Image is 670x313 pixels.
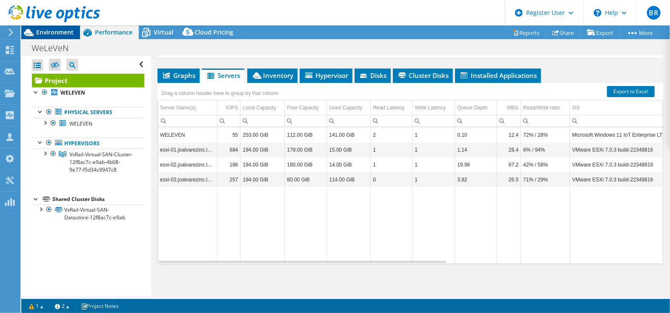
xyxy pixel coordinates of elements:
[226,103,238,113] div: IOPS
[497,172,521,187] td: Column MB/s, Value 26.5
[162,71,195,80] span: Graphs
[195,28,233,36] span: Cloud Pricing
[455,101,497,115] td: Queue Depth Column
[497,142,521,157] td: Column MB/s, Value 28.4
[95,28,132,36] span: Performance
[506,26,547,39] a: Reports
[455,115,497,126] td: Column Queue Depth, Filter cell
[218,157,241,172] td: Column IOPS, Value 186
[521,115,570,126] td: Column Read/Write ratio, Filter cell
[412,172,455,187] td: Column Write Latency, Value 1
[241,127,285,142] td: Column Local Capacity, Value 253.00 GiB
[581,26,620,39] a: Export
[371,172,412,187] td: Column Read Latency, Value 0
[285,101,327,115] td: Free Capacity Column
[455,127,497,142] td: Column Queue Depth, Value 0.10
[287,103,319,113] div: Free Capacity
[32,107,144,118] a: Physical Servers
[154,28,173,36] span: Virtual
[36,28,74,36] span: Environment
[412,101,455,115] td: Write Latency Column
[647,6,661,20] span: BR
[158,115,218,126] td: Column Server Name(s), Filter cell
[304,71,348,80] span: Hypervisor
[241,115,285,126] td: Column Local Capacity, Filter cell
[329,103,362,113] div: Used Capacity
[218,101,241,115] td: IOPS Column
[327,127,371,142] td: Column Used Capacity, Value 141.00 GiB
[218,172,241,187] td: Column IOPS, Value 257
[52,194,144,204] div: Shared Cluster Disks
[49,301,75,311] a: 2
[75,301,125,311] a: Project Notes
[594,9,601,17] svg: \n
[241,101,285,115] td: Local Capacity Column
[285,157,327,172] td: Column Free Capacity, Value 180.00 GiB
[497,115,521,126] td: Column MB/s, Filter cell
[60,89,85,96] b: WELEVEN
[521,101,570,115] td: Read/Write ratio Column
[158,172,218,187] td: Column Server Name(s), Value esxi-03.joalvarezinc.local
[521,127,570,142] td: Column Read/Write ratio, Value 72% / 28%
[327,101,371,115] td: Used Capacity Column
[397,71,449,80] span: Cluster Disks
[32,204,144,223] a: VxRail-Virtual-SAN-Datastore-12f8ac7c-e9ab
[241,142,285,157] td: Column Local Capacity, Value 194.00 GiB
[285,115,327,126] td: Column Free Capacity, Filter cell
[412,127,455,142] td: Column Write Latency, Value 1
[158,127,218,142] td: Column Server Name(s), Value WELEVEN
[373,103,404,113] div: Read Latency
[32,149,144,175] a: VxRail-Virtual-SAN-Cluster-12f8ac7c-e9ab-4b08-9e77-f5d34c9947c8
[620,26,659,39] a: More
[497,101,521,115] td: MB/s Column
[523,103,560,113] div: Read/Write ratio
[359,71,387,80] span: Disks
[285,127,327,142] td: Column Free Capacity, Value 112.00 GiB
[455,142,497,157] td: Column Queue Depth, Value 1.14
[607,86,655,97] a: Export to Excel
[521,172,570,187] td: Column Read/Write ratio, Value 71% / 29%
[327,157,371,172] td: Column Used Capacity, Value 14.00 GiB
[32,87,144,98] a: WELEVEN
[160,87,281,99] div: Drag a column header here to group by that column
[412,142,455,157] td: Column Write Latency, Value 1
[412,157,455,172] td: Column Write Latency, Value 1
[157,83,663,264] div: Data grid
[371,127,412,142] td: Column Read Latency, Value 2
[32,118,144,129] a: WELEVEN
[497,157,521,172] td: Column MB/s, Value 67.2
[23,301,49,311] a: 1
[218,142,241,157] td: Column IOPS, Value 684
[572,103,579,113] div: OS
[546,26,581,39] a: Share
[327,172,371,187] td: Column Used Capacity, Value 114.00 GiB
[327,142,371,157] td: Column Used Capacity, Value 15.00 GiB
[455,172,497,187] td: Column Queue Depth, Value 3.82
[32,138,144,149] a: Hypervisors
[459,71,537,80] span: Installed Applications
[507,103,518,113] div: MB/s
[371,142,412,157] td: Column Read Latency, Value 1
[158,142,218,157] td: Column Server Name(s), Value esxi-01.joalvarezinc.local
[160,103,196,113] div: Server Name(s)
[415,103,446,113] div: Write Latency
[32,74,144,87] a: Project
[218,115,241,126] td: Column IOPS, Filter cell
[371,115,412,126] td: Column Read Latency, Filter cell
[243,103,276,113] div: Local Capacity
[285,142,327,157] td: Column Free Capacity, Value 179.00 GiB
[69,151,133,173] span: VxRail-Virtual-SAN-Cluster-12f8ac7c-e9ab-4b08-9e77-f5d34c9947c8
[412,115,455,126] td: Column Write Latency, Filter cell
[521,157,570,172] td: Column Read/Write ratio, Value 42% / 58%
[371,157,412,172] td: Column Read Latency, Value 1
[521,142,570,157] td: Column Read/Write ratio, Value 6% / 94%
[457,103,487,113] div: Queue Depth
[241,157,285,172] td: Column Local Capacity, Value 194.00 GiB
[241,172,285,187] td: Column Local Capacity, Value 194.00 GiB
[158,101,218,115] td: Server Name(s) Column
[285,172,327,187] td: Column Free Capacity, Value 80.00 GiB
[455,157,497,172] td: Column Queue Depth, Value 19.96
[218,127,241,142] td: Column IOPS, Value 55
[158,157,218,172] td: Column Server Name(s), Value esxi-02.joalvarezinc.local
[327,115,371,126] td: Column Used Capacity, Filter cell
